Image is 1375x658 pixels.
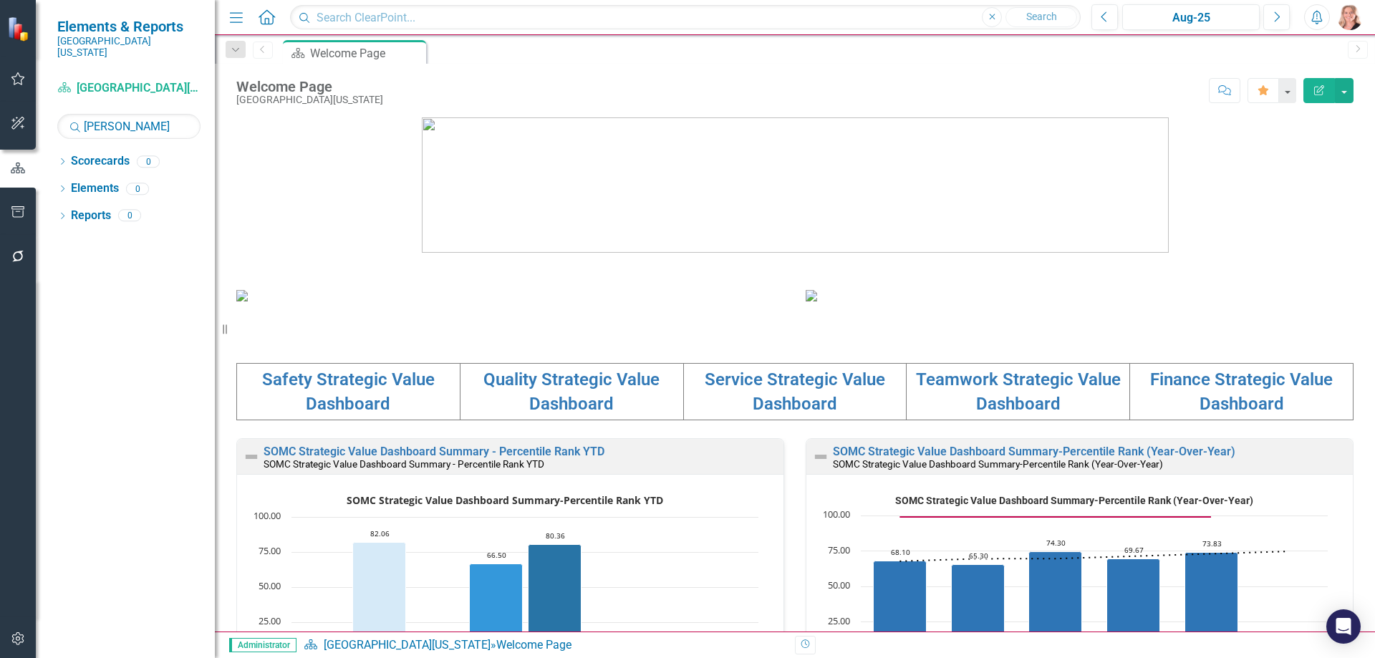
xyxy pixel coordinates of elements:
[1046,538,1066,548] text: 74.30
[259,614,281,627] text: 25.00
[57,114,201,139] input: Search Below...
[1185,552,1238,657] path: FY2025, 73.83. Percentile Rank.
[1150,369,1333,414] a: Finance Strategic Value Dashboard
[57,35,201,59] small: [GEOGRAPHIC_DATA][US_STATE]
[833,458,1163,470] small: SOMC Strategic Value Dashboard Summary-Percentile Rank (Year-Over-Year)
[290,5,1081,30] input: Search ClearPoint...
[529,544,582,657] path: FY2026, 80.36. Teamwork.
[969,551,988,561] text: 65.30
[1337,4,1363,30] img: Tiffany LaCoste
[823,508,850,521] text: 100.00
[891,547,910,557] text: 68.10
[1107,558,1160,657] path: FY2024, 69.67. Percentile Rank.
[1202,538,1222,548] text: 73.83
[470,563,523,657] path: FY2026, 66.5. Service.
[828,579,850,591] text: 50.00
[259,544,281,557] text: 75.00
[546,531,565,541] text: 80.36
[310,44,423,62] div: Welcome Page
[1127,9,1255,26] div: Aug-25
[828,614,850,627] text: 25.00
[487,550,506,560] text: 66.50
[483,369,660,414] a: Quality Strategic Value Dashboard
[243,448,260,465] img: Not Defined
[916,369,1121,414] a: Teamwork Strategic Value Dashboard
[324,638,491,652] a: [GEOGRAPHIC_DATA][US_STATE]
[264,445,604,458] a: SOMC Strategic Value Dashboard Summary - Percentile Rank YTD
[496,638,571,652] div: Welcome Page
[828,543,850,556] text: 75.00
[812,448,829,465] img: Not Defined
[705,369,885,414] a: Service Strategic Value Dashboard
[71,153,130,170] a: Scorecards
[370,528,390,538] text: 82.06
[470,563,523,657] g: Service, bar series 3 of 6 with 1 bar.
[71,180,119,197] a: Elements
[236,290,248,301] img: download%20somc%20mission%20vision.png
[126,183,149,195] div: 0
[806,290,817,301] img: download%20somc%20strategic%20values%20v2.png
[1026,11,1057,22] span: Search
[304,637,784,654] div: »
[264,458,544,470] small: SOMC Strategic Value Dashboard Summary - Percentile Rank YTD
[874,516,1290,658] g: Percentile Rank, series 1 of 3. Bar series with 6 bars.
[952,564,1005,657] path: FY2022, 65.3. Percentile Rank.
[1029,551,1082,657] path: FY2023, 74.3. Percentile Rank.
[254,509,281,522] text: 100.00
[137,155,160,168] div: 0
[57,18,201,35] span: Elements & Reports
[422,117,1169,253] img: download%20somc%20logo%20v2.png
[347,493,663,507] text: SOMC Strategic Value Dashboard Summary-Percentile Rank YTD
[118,210,141,222] div: 0
[897,514,1215,520] g: Goal, series 2 of 3. Line with 6 data points.
[229,638,296,652] span: Administrator
[57,80,201,97] a: [GEOGRAPHIC_DATA][US_STATE]
[259,579,281,592] text: 50.00
[7,16,32,42] img: ClearPoint Strategy
[1326,609,1361,644] div: Open Intercom Messenger
[874,561,927,657] path: FY2021, 68.1. Percentile Rank.
[353,542,406,657] g: Safety, bar series 1 of 6 with 1 bar.
[1005,7,1077,27] button: Search
[1122,4,1260,30] button: Aug-25
[262,369,435,414] a: Safety Strategic Value Dashboard
[353,542,406,657] path: FY2026, 82.06. Safety.
[895,495,1253,506] text: SOMC Strategic Value Dashboard Summary-Percentile Rank (Year-Over-Year)
[833,445,1235,458] a: SOMC Strategic Value Dashboard Summary-Percentile Rank (Year-Over-Year)
[236,95,383,105] div: [GEOGRAPHIC_DATA][US_STATE]
[1124,545,1144,555] text: 69.67
[71,208,111,224] a: Reports
[529,544,582,657] g: Teamwork, bar series 4 of 6 with 1 bar.
[236,79,383,95] div: Welcome Page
